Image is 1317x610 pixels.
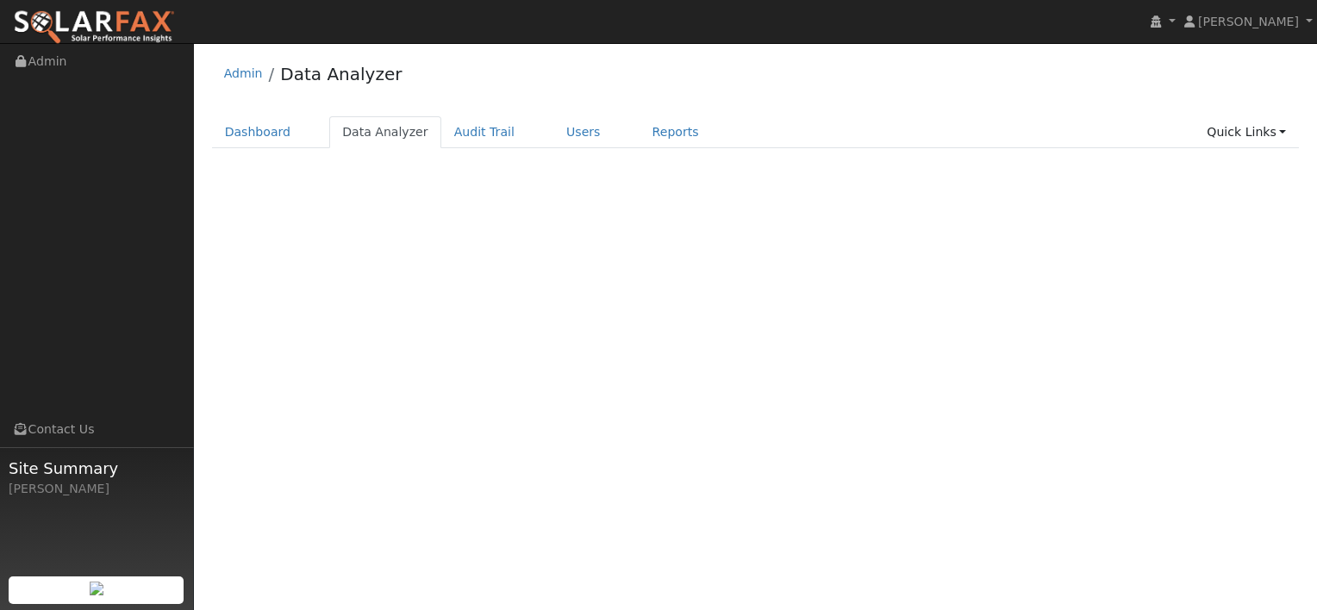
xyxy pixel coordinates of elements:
img: retrieve [90,582,103,595]
a: Data Analyzer [329,116,441,148]
div: [PERSON_NAME] [9,480,184,498]
a: Admin [224,66,263,80]
a: Quick Links [1194,116,1299,148]
a: Users [553,116,614,148]
a: Audit Trail [441,116,527,148]
img: SolarFax [13,9,175,46]
a: Data Analyzer [280,64,402,84]
span: [PERSON_NAME] [1198,15,1299,28]
a: Dashboard [212,116,304,148]
span: Site Summary [9,457,184,480]
a: Reports [640,116,712,148]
